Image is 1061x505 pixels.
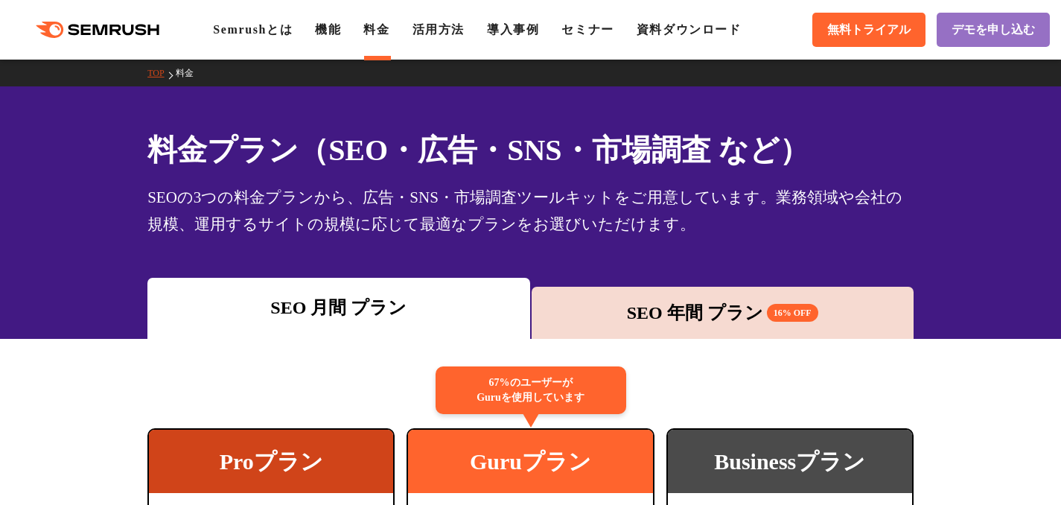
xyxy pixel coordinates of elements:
a: Semrushとは [213,23,293,36]
div: Businessプラン [668,430,912,493]
div: SEOの3つの料金プランから、広告・SNS・市場調査ツールキットをご用意しています。業務領域や会社の規模、運用するサイトの規模に応じて最適なプランをお選びいただけます。 [147,184,914,238]
span: 無料トライアル [827,22,911,38]
div: Proプラン [149,430,393,493]
a: 料金 [176,68,205,78]
div: SEO 年間 プラン [539,299,906,326]
div: SEO 月間 プラン [155,294,522,321]
a: 無料トライアル [812,13,925,47]
span: 16% OFF [767,304,818,322]
a: 料金 [363,23,389,36]
a: デモを申し込む [937,13,1050,47]
a: 機能 [315,23,341,36]
span: デモを申し込む [952,22,1035,38]
a: セミナー [561,23,614,36]
a: 資料ダウンロード [637,23,742,36]
a: 活用方法 [412,23,465,36]
h1: 料金プラン（SEO・広告・SNS・市場調査 など） [147,128,914,172]
div: Guruプラン [408,430,652,493]
a: TOP [147,68,175,78]
div: 67%のユーザーが Guruを使用しています [436,366,626,414]
a: 導入事例 [487,23,539,36]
